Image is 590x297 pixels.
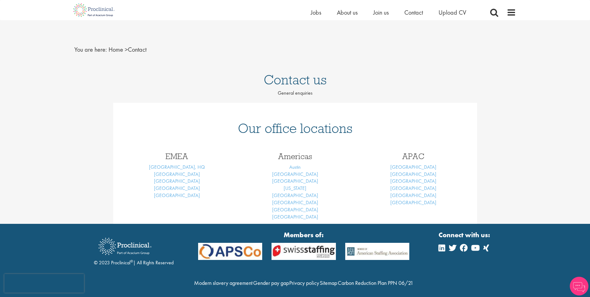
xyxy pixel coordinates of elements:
[341,243,414,260] img: APSCo
[154,192,200,199] a: [GEOGRAPHIC_DATA]
[267,243,341,260] img: APSCo
[404,8,423,16] a: Contact
[123,121,468,135] h1: Our office locations
[253,279,289,286] a: Gender pay gap
[194,279,253,286] a: Modern slavery agreement
[241,152,350,160] h3: Americas
[338,279,413,286] a: Carbon Reduction Plan PPN 06/21
[439,8,466,16] a: Upload CV
[373,8,389,16] a: Join us
[289,279,319,286] a: Privacy policy
[272,199,318,206] a: [GEOGRAPHIC_DATA]
[390,185,436,191] a: [GEOGRAPHIC_DATA]
[337,8,358,16] a: About us
[154,171,200,177] a: [GEOGRAPHIC_DATA]
[272,206,318,213] a: [GEOGRAPHIC_DATA]
[320,279,337,286] a: Sitemap
[272,178,318,184] a: [GEOGRAPHIC_DATA]
[289,164,301,170] a: Austin
[390,171,436,177] a: [GEOGRAPHIC_DATA]
[154,178,200,184] a: [GEOGRAPHIC_DATA]
[94,233,174,266] div: © 2023 Proclinical | All Rights Reserved
[570,277,588,295] img: Chatbot
[390,178,436,184] a: [GEOGRAPHIC_DATA]
[193,243,267,260] img: APSCo
[439,230,491,240] strong: Connect with us:
[109,45,146,54] span: Contact
[125,45,128,54] span: >
[359,152,468,160] h3: APAC
[4,274,84,293] iframe: reCAPTCHA
[130,259,133,264] sup: ®
[272,214,318,220] a: [GEOGRAPHIC_DATA]
[94,233,156,259] img: Proclinical Recruitment
[390,164,436,170] a: [GEOGRAPHIC_DATA]
[390,192,436,199] a: [GEOGRAPHIC_DATA]
[284,185,306,191] a: [US_STATE]
[123,152,231,160] h3: EMEA
[272,171,318,177] a: [GEOGRAPHIC_DATA]
[74,45,107,54] span: You are here:
[109,45,123,54] a: breadcrumb link to Home
[149,164,205,170] a: [GEOGRAPHIC_DATA], HQ
[390,199,436,206] a: [GEOGRAPHIC_DATA]
[198,230,410,240] strong: Members of:
[311,8,321,16] a: Jobs
[154,185,200,191] a: [GEOGRAPHIC_DATA]
[272,192,318,199] a: [GEOGRAPHIC_DATA]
